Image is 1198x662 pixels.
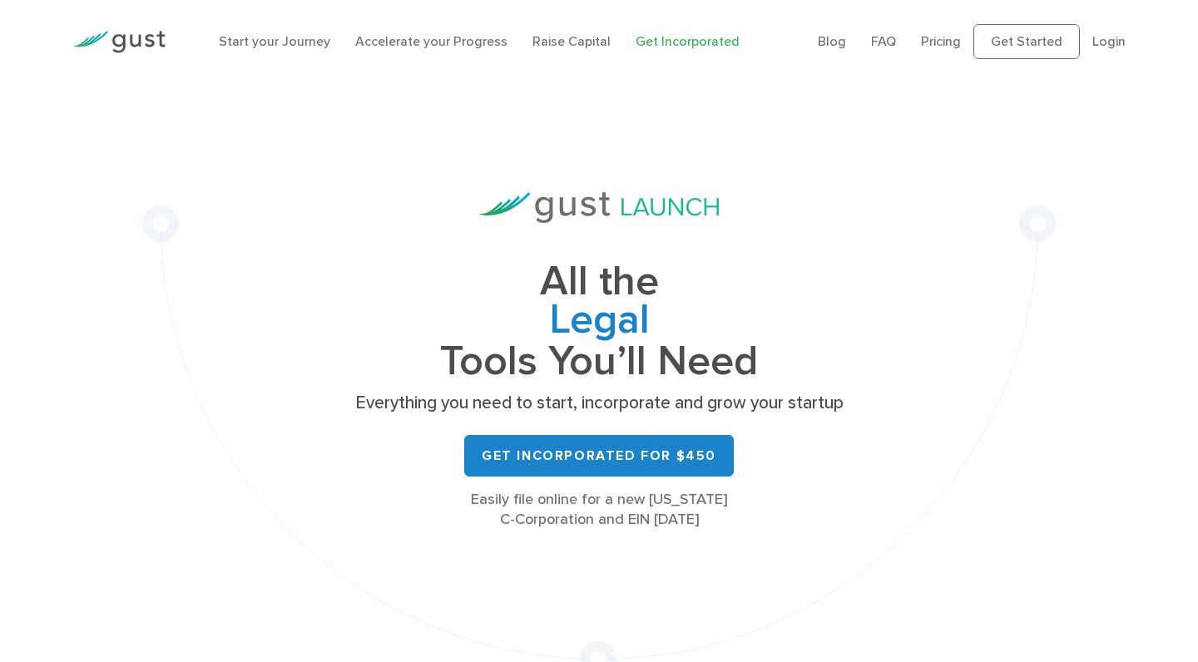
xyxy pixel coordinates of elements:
a: Get Incorporated for $450 [464,435,734,477]
h1: All the Tools You’ll Need [349,263,849,380]
a: FAQ [871,33,896,49]
a: Accelerate your Progress [355,33,507,49]
p: Everything you need to start, incorporate and grow your startup [349,392,849,415]
a: Pricing [921,33,961,49]
a: Get Started [973,24,1080,59]
a: Login [1092,33,1126,49]
div: Easily file online for a new [US_STATE] C-Corporation and EIN [DATE] [349,490,849,530]
a: Start your Journey [219,33,330,49]
img: Gust Logo [72,31,166,53]
a: Get Incorporated [636,33,740,49]
img: Gust Launch Logo [479,192,719,223]
span: Legal [349,301,849,343]
a: Raise Capital [532,33,611,49]
a: Blog [818,33,846,49]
